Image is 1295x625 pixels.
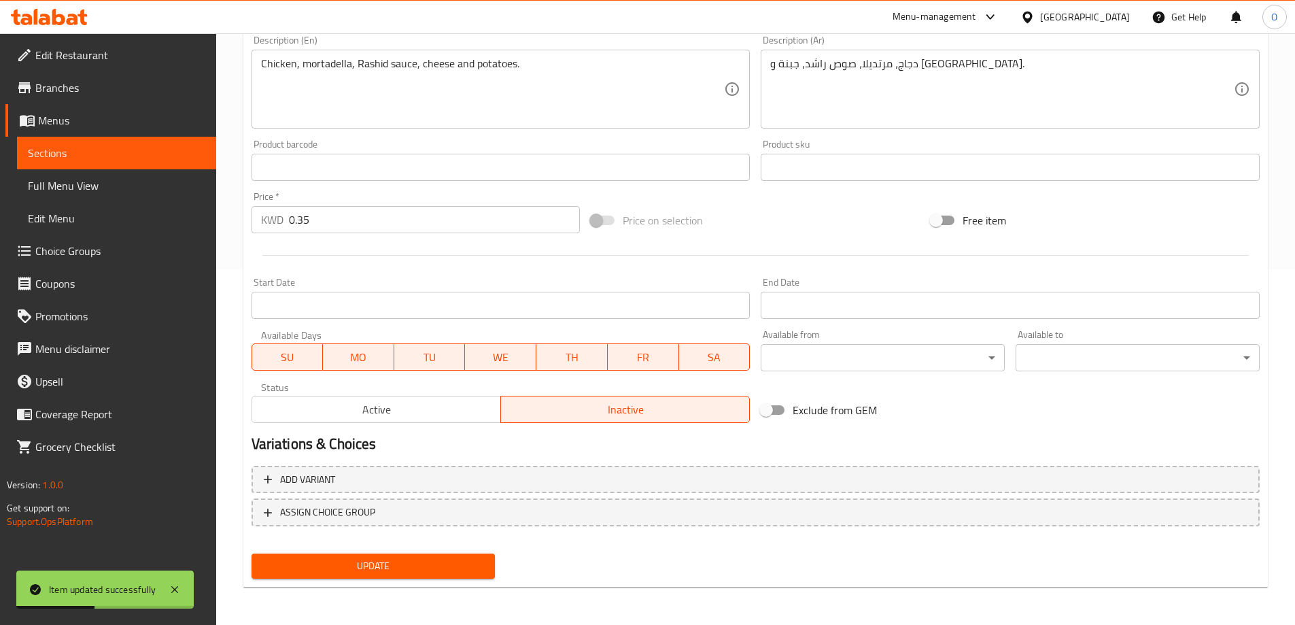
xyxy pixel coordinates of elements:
span: TU [400,348,460,367]
span: Version: [7,476,40,494]
button: SU [252,343,324,371]
button: MO [323,343,394,371]
a: Support.OpsPlatform [7,513,93,530]
span: Menu disclaimer [35,341,205,357]
a: Upsell [5,365,216,398]
a: Menu disclaimer [5,333,216,365]
span: 1.0.0 [42,476,63,494]
button: FR [608,343,679,371]
button: Add variant [252,466,1260,494]
span: Choice Groups [35,243,205,259]
span: Edit Restaurant [35,47,205,63]
div: ​ [1016,344,1260,371]
a: Coupons [5,267,216,300]
span: WE [470,348,531,367]
a: Grocery Checklist [5,430,216,463]
span: Sections [28,145,205,161]
span: Add variant [280,471,335,488]
span: O [1271,10,1277,24]
span: Active [258,400,496,420]
div: Item updated successfully [49,582,156,597]
button: SA [679,343,750,371]
div: [GEOGRAPHIC_DATA] [1040,10,1130,24]
span: Get support on: [7,499,69,517]
button: Update [252,554,496,579]
a: Edit Restaurant [5,39,216,71]
input: Please enter price [289,206,581,233]
a: Coverage Report [5,398,216,430]
textarea: Chicken, mortadella, Rashid sauce, cheese and potatoes. [261,57,725,122]
div: ​ [761,344,1005,371]
a: Choice Groups [5,235,216,267]
input: Please enter product sku [761,154,1260,181]
input: Please enter product barcode [252,154,750,181]
button: Inactive [500,396,750,423]
button: ASSIGN CHOICE GROUP [252,499,1260,526]
span: Coverage Report [35,406,205,422]
span: Promotions [35,308,205,324]
a: Edit Menu [17,202,216,235]
a: Branches [5,71,216,104]
button: TH [536,343,608,371]
span: Upsell [35,373,205,390]
span: Free item [963,212,1006,229]
a: Menus [5,104,216,137]
span: MO [328,348,389,367]
span: SU [258,348,318,367]
button: Active [252,396,501,423]
span: Branches [35,80,205,96]
span: Price on selection [623,212,703,229]
button: TU [394,343,466,371]
span: Coupons [35,275,205,292]
span: TH [542,348,602,367]
span: Inactive [506,400,744,420]
span: Edit Menu [28,210,205,226]
a: Full Menu View [17,169,216,202]
h2: Variations & Choices [252,434,1260,454]
span: FR [613,348,674,367]
div: Menu-management [893,9,976,25]
a: Sections [17,137,216,169]
span: Exclude from GEM [793,402,877,418]
span: Update [262,558,485,575]
span: Menus [38,112,205,129]
button: WE [465,343,536,371]
a: Promotions [5,300,216,333]
span: SA [685,348,745,367]
span: Full Menu View [28,178,205,194]
span: Grocery Checklist [35,439,205,455]
textarea: دجاج، مرتديلا، صوص راشد، جبنة و [GEOGRAPHIC_DATA]. [770,57,1234,122]
span: ASSIGN CHOICE GROUP [280,504,375,521]
p: KWD [261,212,283,228]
